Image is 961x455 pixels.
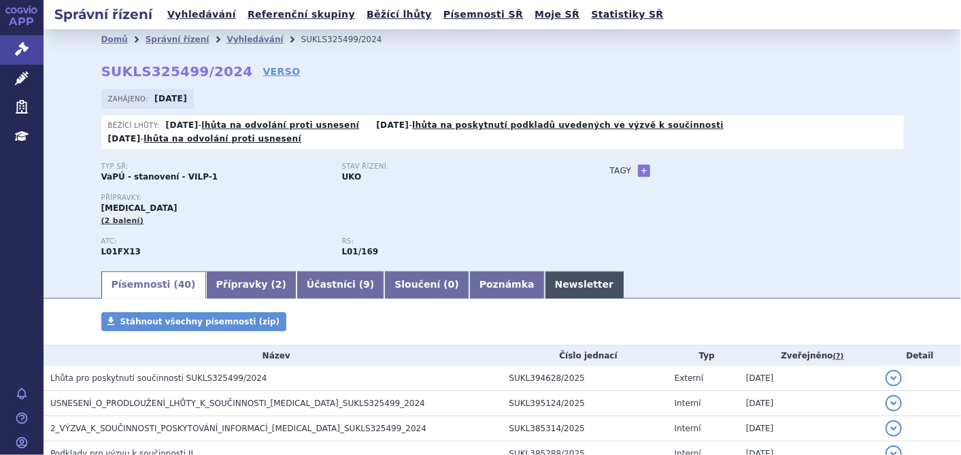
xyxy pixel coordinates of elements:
[163,5,240,24] a: Vyhledávání
[587,5,667,24] a: Statistiky SŘ
[166,120,360,131] p: -
[101,194,583,202] p: Přípravky:
[376,120,724,131] p: -
[376,120,409,130] strong: [DATE]
[503,416,668,441] td: SUKL385314/2025
[154,94,187,103] strong: [DATE]
[739,346,879,366] th: Zveřejněno
[675,373,703,383] span: Externí
[101,172,218,182] strong: VaPÚ - stanovení - VILP-1
[166,120,199,130] strong: [DATE]
[297,271,384,299] a: Účastníci (9)
[342,163,569,171] p: Stav řízení:
[101,35,128,44] a: Domů
[412,120,724,130] a: lhůta na poskytnutí podkladů uvedených ve výzvě k součinnosti
[101,163,328,171] p: Typ SŘ:
[363,279,370,290] span: 9
[342,237,569,246] p: RS:
[886,420,902,437] button: detail
[879,346,961,366] th: Detail
[886,395,902,411] button: detail
[101,203,178,213] span: [MEDICAL_DATA]
[448,279,455,290] span: 0
[275,279,282,290] span: 2
[833,352,844,361] abbr: (?)
[668,346,739,366] th: Typ
[44,346,503,366] th: Název
[108,93,151,104] span: Zahájeno:
[101,216,144,225] span: (2 balení)
[50,424,426,433] span: 2_VÝZVA_K_SOUČINNOSTI_POSKYTOVÁNÍ_INFORMACÍ_PADCEV_SUKLS325499_2024
[530,5,584,24] a: Moje SŘ
[363,5,436,24] a: Běžící lhůty
[108,133,302,144] p: -
[610,163,632,179] h3: Tagy
[675,424,701,433] span: Interní
[50,373,267,383] span: Lhůta pro poskytnutí součinnosti SUKLS325499/2024
[342,172,362,182] strong: UKO
[263,65,300,78] a: VERSO
[144,134,301,144] a: lhůta na odvolání proti usnesení
[101,63,253,80] strong: SUKLS325499/2024
[503,366,668,391] td: SUKL394628/2025
[469,271,545,299] a: Poznámka
[108,134,141,144] strong: [DATE]
[638,165,650,177] a: +
[178,279,191,290] span: 40
[503,346,668,366] th: Číslo jednací
[342,247,379,256] strong: enfortumab vedotin
[206,271,297,299] a: Přípravky (2)
[201,120,359,130] a: lhůta na odvolání proti usnesení
[50,399,425,408] span: USNESENÍ_O_PRODLOUŽENÍ_LHŮTY_K_SOUČINNOSTI_PADCEV_SUKLS325499_2024
[243,5,359,24] a: Referenční skupiny
[101,237,328,246] p: ATC:
[301,29,400,50] li: SUKLS325499/2024
[146,35,209,44] a: Správní řízení
[739,416,879,441] td: [DATE]
[739,366,879,391] td: [DATE]
[545,271,624,299] a: Newsletter
[44,5,163,24] h2: Správní řízení
[101,247,141,256] strong: ENFORTUMAB VEDOTIN
[503,390,668,416] td: SUKL395124/2025
[226,35,283,44] a: Vyhledávání
[739,390,879,416] td: [DATE]
[886,370,902,386] button: detail
[384,271,469,299] a: Sloučení (0)
[101,312,287,331] a: Stáhnout všechny písemnosti (zip)
[120,317,280,326] span: Stáhnout všechny písemnosti (zip)
[439,5,527,24] a: Písemnosti SŘ
[101,271,206,299] a: Písemnosti (40)
[675,399,701,408] span: Interní
[108,120,163,131] span: Běžící lhůty:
